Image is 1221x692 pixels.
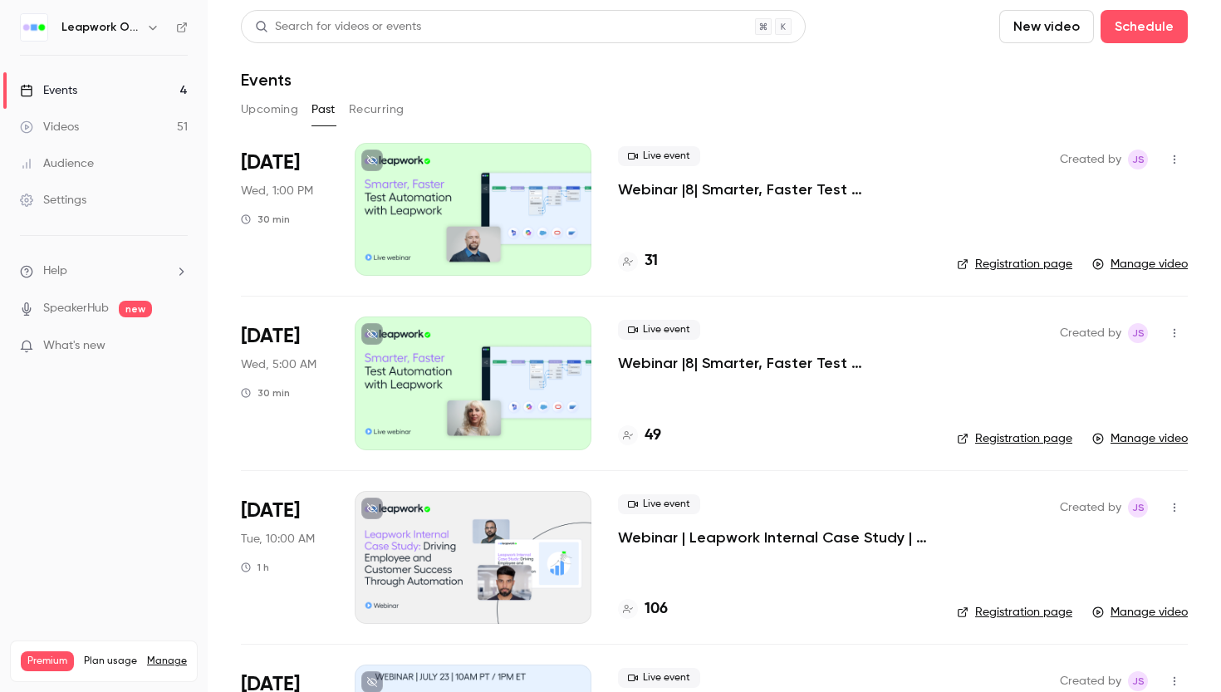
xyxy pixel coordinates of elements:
[618,598,668,621] a: 106
[618,425,661,447] a: 49
[241,386,290,400] div: 30 min
[119,301,152,317] span: new
[20,263,188,280] li: help-dropdown-opener
[618,250,658,272] a: 31
[618,528,930,547] a: Webinar | Leapwork Internal Case Study | Q3 2025
[645,250,658,272] h4: 31
[1060,498,1121,518] span: Created by
[61,19,140,36] h6: Leapwork Online Event
[618,146,700,166] span: Live event
[1060,323,1121,343] span: Created by
[241,317,328,449] div: Aug 20 Wed, 10:00 AM (Europe/London)
[1092,430,1188,447] a: Manage video
[1132,323,1145,343] span: JS
[241,561,269,574] div: 1 h
[255,18,421,36] div: Search for videos or events
[21,651,74,671] span: Premium
[20,155,94,172] div: Audience
[20,119,79,135] div: Videos
[43,263,67,280] span: Help
[957,604,1072,621] a: Registration page
[241,150,300,176] span: [DATE]
[1132,498,1145,518] span: JS
[241,143,328,276] div: Aug 20 Wed, 1:00 PM (America/New York)
[20,82,77,99] div: Events
[957,256,1072,272] a: Registration page
[645,425,661,447] h4: 49
[1092,604,1188,621] a: Manage video
[1060,671,1121,691] span: Created by
[1092,256,1188,272] a: Manage video
[20,192,86,209] div: Settings
[241,531,315,547] span: Tue, 10:00 AM
[1060,150,1121,169] span: Created by
[999,10,1094,43] button: New video
[1128,671,1148,691] span: Jaynesh Singh
[43,300,109,317] a: SpeakerHub
[618,179,930,199] a: Webinar |8| Smarter, Faster Test Automation with Leapwork | [GEOGRAPHIC_DATA] | Q3 2025
[1128,150,1148,169] span: Jaynesh Singh
[168,339,188,354] iframe: Noticeable Trigger
[241,491,328,624] div: Aug 19 Tue, 10:00 AM (America/New York)
[1132,671,1145,691] span: JS
[241,96,298,123] button: Upcoming
[241,323,300,350] span: [DATE]
[349,96,405,123] button: Recurring
[618,494,700,514] span: Live event
[241,183,313,199] span: Wed, 1:00 PM
[241,70,292,90] h1: Events
[957,430,1072,447] a: Registration page
[1128,498,1148,518] span: Jaynesh Singh
[1128,323,1148,343] span: Jaynesh Singh
[618,668,700,688] span: Live event
[618,353,930,373] a: Webinar |8| Smarter, Faster Test Automation with Leapwork | EMEA | Q3 2025
[147,655,187,668] a: Manage
[84,655,137,668] span: Plan usage
[1132,150,1145,169] span: JS
[618,320,700,340] span: Live event
[43,337,105,355] span: What's new
[645,598,668,621] h4: 106
[241,213,290,226] div: 30 min
[1101,10,1188,43] button: Schedule
[21,14,47,41] img: Leapwork Online Event
[241,356,316,373] span: Wed, 5:00 AM
[241,498,300,524] span: [DATE]
[311,96,336,123] button: Past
